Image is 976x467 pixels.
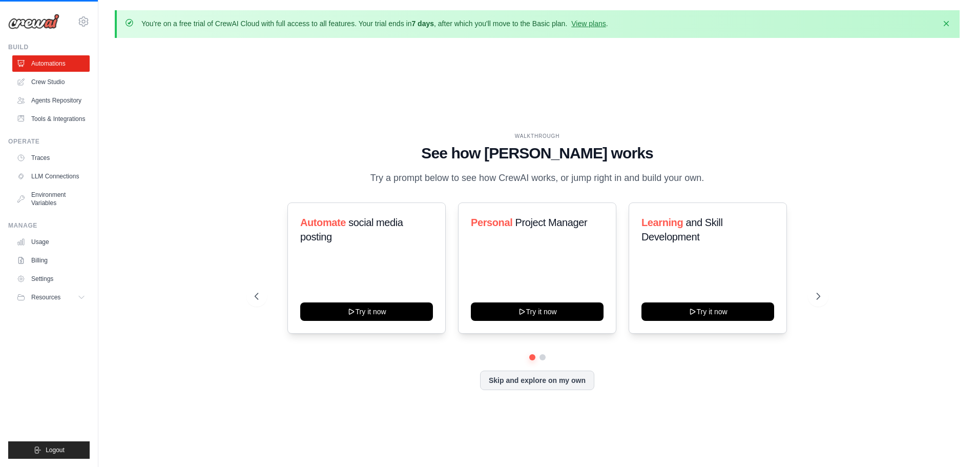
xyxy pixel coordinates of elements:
[641,217,722,242] span: and Skill Development
[12,252,90,269] a: Billing
[8,43,90,51] div: Build
[141,18,608,29] p: You're on a free trial of CrewAI Cloud with full access to all features. Your trial ends in , aft...
[12,55,90,72] a: Automations
[300,302,433,321] button: Try it now
[12,234,90,250] a: Usage
[480,371,594,390] button: Skip and explore on my own
[471,302,604,321] button: Try it now
[8,137,90,146] div: Operate
[300,217,403,242] span: social media posting
[31,293,60,301] span: Resources
[12,187,90,211] a: Environment Variables
[46,446,65,454] span: Logout
[12,74,90,90] a: Crew Studio
[641,217,683,228] span: Learning
[12,92,90,109] a: Agents Repository
[12,111,90,127] a: Tools & Integrations
[12,168,90,185] a: LLM Connections
[12,271,90,287] a: Settings
[471,217,512,228] span: Personal
[8,221,90,230] div: Manage
[8,441,90,459] button: Logout
[255,144,820,163] h1: See how [PERSON_NAME] works
[515,217,587,228] span: Project Manager
[411,19,434,28] strong: 7 days
[571,19,606,28] a: View plans
[255,132,820,140] div: WALKTHROUGH
[365,171,710,186] p: Try a prompt below to see how CrewAI works, or jump right in and build your own.
[925,418,976,467] iframe: Chat Widget
[12,150,90,166] a: Traces
[12,289,90,306] button: Resources
[300,217,346,228] span: Automate
[641,302,774,321] button: Try it now
[8,14,59,29] img: Logo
